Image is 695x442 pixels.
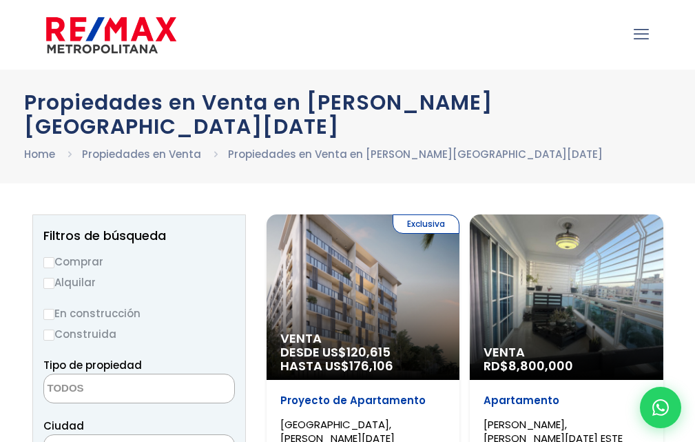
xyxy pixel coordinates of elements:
input: Alquilar [43,278,54,289]
span: 176,106 [349,357,393,374]
span: RD$ [484,357,573,374]
a: Home [24,147,55,161]
h1: Propiedades en Venta en [PERSON_NAME][GEOGRAPHIC_DATA][DATE] [24,90,672,139]
a: mobile menu [630,23,653,46]
input: Comprar [43,257,54,268]
span: Venta [484,345,650,359]
label: Alquilar [43,274,235,291]
span: Venta [280,332,446,345]
a: Propiedades en Venta [82,147,201,161]
span: 120,615 [346,343,391,361]
input: En construcción [43,309,54,320]
h2: Filtros de búsqueda [43,229,235,243]
p: Proyecto de Apartamento [280,394,446,408]
span: HASTA US$ [280,359,446,373]
p: Apartamento [484,394,650,408]
li: Propiedades en Venta en [PERSON_NAME][GEOGRAPHIC_DATA][DATE] [228,145,603,163]
span: 8,800,000 [508,357,573,374]
input: Construida [43,330,54,341]
label: En construcción [43,305,235,322]
span: Exclusiva [393,214,459,234]
label: Construida [43,325,235,343]
img: remax-metropolitana-logo [46,14,176,56]
textarea: Search [44,374,178,404]
span: Tipo de propiedad [43,358,142,372]
label: Comprar [43,253,235,270]
span: Ciudad [43,419,84,433]
span: DESDE US$ [280,345,446,373]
